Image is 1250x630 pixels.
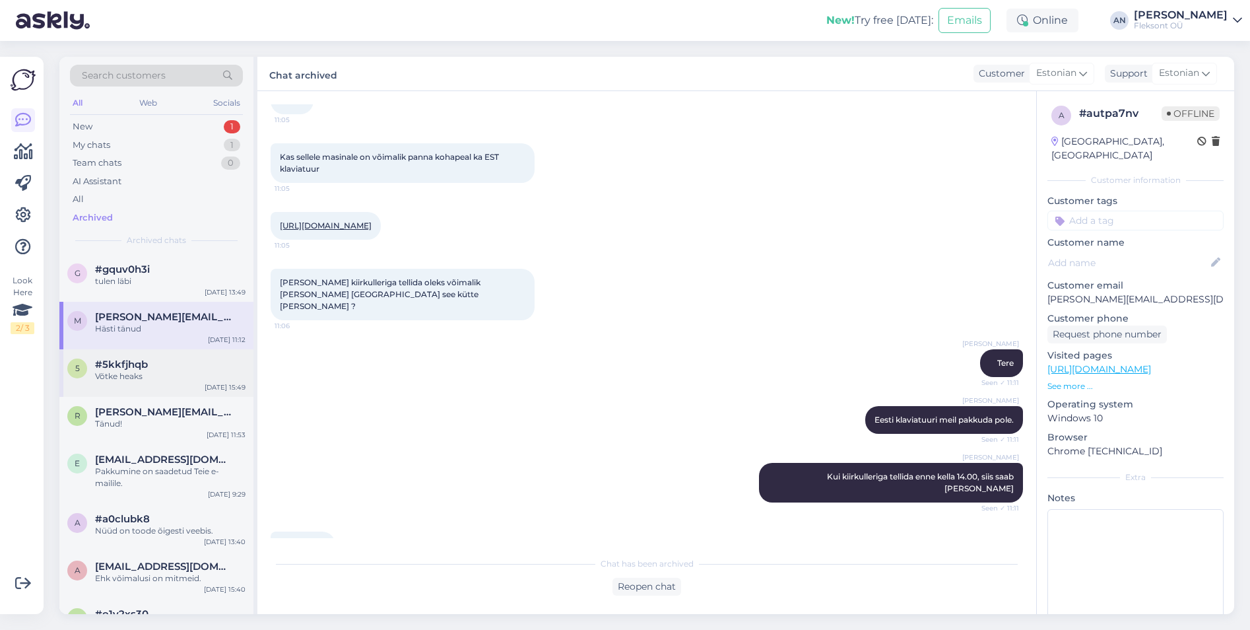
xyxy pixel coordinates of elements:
[1162,106,1220,121] span: Offline
[205,382,246,392] div: [DATE] 15:49
[275,240,324,250] span: 11:05
[95,263,150,275] span: #gquv0h3i
[1047,326,1167,343] div: Request phone number
[601,558,694,570] span: Chat has been archived
[1047,380,1224,392] p: See more ...
[962,339,1019,349] span: [PERSON_NAME]
[75,363,80,373] span: 5
[95,513,150,525] span: #a0clubk8
[1047,398,1224,411] p: Operating system
[127,234,186,246] span: Archived chats
[280,221,372,230] a: [URL][DOMAIN_NAME]
[1047,174,1224,186] div: Customer information
[1059,110,1065,120] span: a
[73,211,113,225] div: Archived
[73,120,92,133] div: New
[826,13,933,28] div: Try free [DATE]:
[95,608,148,620] span: #o1y2xs30
[95,275,246,287] div: tulen läbi
[224,120,240,133] div: 1
[1047,411,1224,425] p: Windows 10
[1036,66,1076,81] span: Estonian
[224,139,240,152] div: 1
[1047,312,1224,326] p: Customer phone
[95,323,246,335] div: Hästi tänud
[280,152,501,174] span: Kas sellele masinale on võimalik panna kohapeal ka EST klaviatuur
[1105,67,1148,81] div: Support
[1047,279,1224,293] p: Customer email
[1047,236,1224,250] p: Customer name
[1047,444,1224,458] p: Chrome [TECHNICAL_ID]
[75,518,81,528] span: a
[95,454,232,466] span: epp.kikas@gmail.com
[75,268,81,278] span: g
[70,94,85,112] div: All
[95,573,246,584] div: Ehk võimalusi on mitmeid.
[962,452,1019,462] span: [PERSON_NAME]
[11,67,36,92] img: Askly Logo
[73,175,121,188] div: AI Assistant
[207,430,246,440] div: [DATE] 11:53
[95,418,246,430] div: Tänud!
[75,458,80,468] span: e
[208,335,246,345] div: [DATE] 11:12
[1047,472,1224,483] div: Extra
[1051,135,1197,162] div: [GEOGRAPHIC_DATA], [GEOGRAPHIC_DATA]
[280,277,482,311] span: [PERSON_NAME] kiirkulleriga tellida oleks võimalik [PERSON_NAME] [GEOGRAPHIC_DATA] see kütte [PER...
[826,14,855,26] b: New!
[95,561,232,573] span: ats@hummuli.ee
[221,157,240,170] div: 0
[73,193,84,206] div: All
[74,316,81,326] span: m
[95,359,148,370] span: #5kkfjhqb
[997,358,1014,368] span: Tere
[1047,363,1151,375] a: [URL][DOMAIN_NAME]
[205,287,246,297] div: [DATE] 13:49
[1047,491,1224,505] p: Notes
[95,466,246,489] div: Pakkumine on saadetud Teie e-mailile.
[95,525,246,537] div: Nüüd on toode õigesti veebis.
[1159,66,1199,81] span: Estonian
[970,378,1019,388] span: Seen ✓ 11:11
[204,584,246,594] div: [DATE] 15:40
[1079,106,1162,122] div: # autpa7nv
[1047,349,1224,363] p: Visited pages
[137,94,160,112] div: Web
[11,275,34,334] div: Look Here
[874,415,1014,425] span: Eesti klaviatuuri meil pakkuda pole.
[11,322,34,334] div: 2 / 3
[208,489,246,499] div: [DATE] 9:29
[1006,9,1078,32] div: Online
[1047,293,1224,306] p: [PERSON_NAME][EMAIL_ADDRESS][DOMAIN_NAME]
[75,565,81,575] span: a
[275,321,324,331] span: 11:06
[1134,10,1242,31] a: [PERSON_NAME]Fleksont OÜ
[82,69,166,83] span: Search customers
[1134,20,1228,31] div: Fleksont OÜ
[95,311,232,323] span: martin.vest@skidsolutions.eu
[269,65,337,83] label: Chat archived
[970,435,1019,444] span: Seen ✓ 11:11
[1110,11,1129,30] div: AN
[938,8,991,33] button: Emails
[1047,211,1224,230] input: Add a tag
[95,406,232,418] span: romel.sprenk@swenergia.ee
[1134,10,1228,20] div: [PERSON_NAME]
[970,503,1019,513] span: Seen ✓ 11:11
[1047,194,1224,208] p: Customer tags
[962,396,1019,405] span: [PERSON_NAME]
[1047,431,1224,444] p: Browser
[95,370,246,382] div: Võtke heaks
[73,157,121,170] div: Team chats
[75,411,81,421] span: r
[612,578,681,596] div: Reopen chat
[275,115,324,125] span: 11:05
[1048,256,1208,270] input: Add name
[204,537,246,547] div: [DATE] 13:40
[275,184,324,193] span: 11:05
[74,613,81,623] span: o
[827,472,1016,493] span: Kui kiirkulleriga tellida enne kella 14.00, siis saab [PERSON_NAME]
[211,94,243,112] div: Socials
[973,67,1025,81] div: Customer
[73,139,110,152] div: My chats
